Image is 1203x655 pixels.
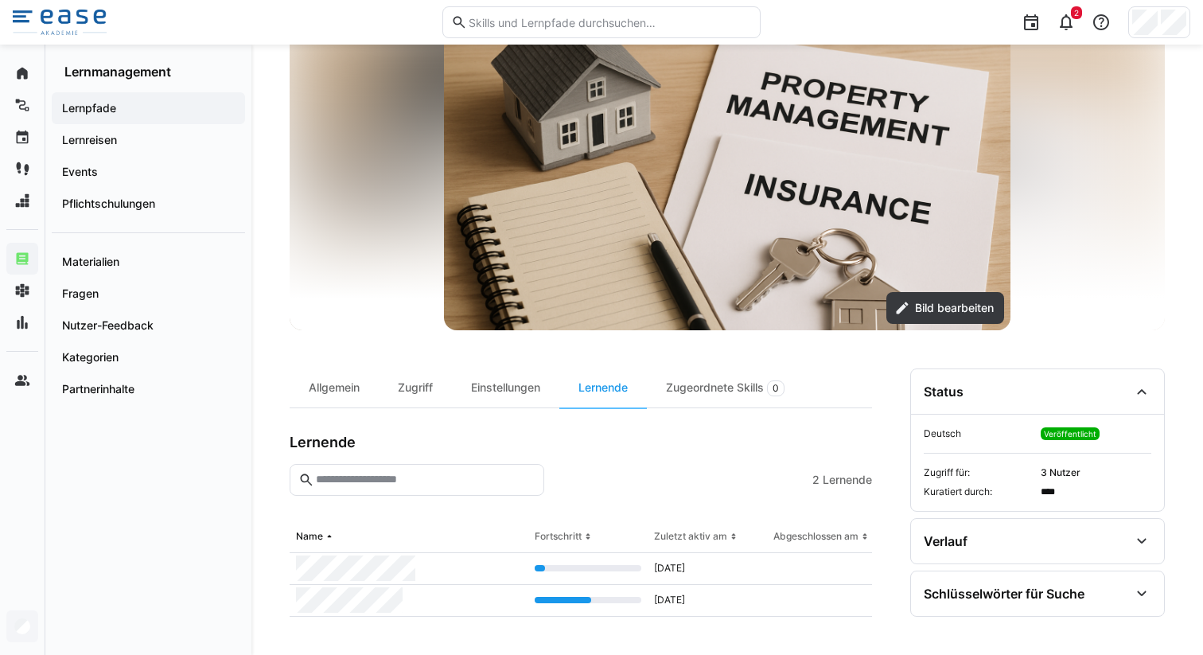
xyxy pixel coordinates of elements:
[1074,8,1079,18] span: 2
[924,466,1034,479] span: Zugriff für:
[290,434,356,451] h3: Lernende
[924,427,1034,440] span: Deutsch
[924,485,1034,498] span: Kuratiert durch:
[924,533,967,549] div: Verlauf
[559,368,647,407] div: Lernende
[1041,466,1151,479] span: 3 Nutzer
[654,562,685,575] span: [DATE]
[452,368,559,407] div: Einstellungen
[913,300,996,316] span: Bild bearbeiten
[773,382,779,395] span: 0
[812,472,820,488] span: 2
[296,530,323,543] div: Name
[535,530,582,543] div: Fortschritt
[654,530,727,543] div: Zuletzt aktiv am
[823,472,872,488] span: Lernende
[467,15,752,29] input: Skills und Lernpfade durchsuchen…
[886,292,1004,324] button: Bild bearbeiten
[654,594,685,606] span: [DATE]
[290,368,379,407] div: Allgemein
[379,368,452,407] div: Zugriff
[924,384,964,400] div: Status
[1044,429,1096,439] span: Veröffentlicht
[647,368,804,407] div: Zugeordnete Skills
[924,586,1084,602] div: Schlüsselwörter für Suche
[773,530,858,543] div: Abgeschlossen am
